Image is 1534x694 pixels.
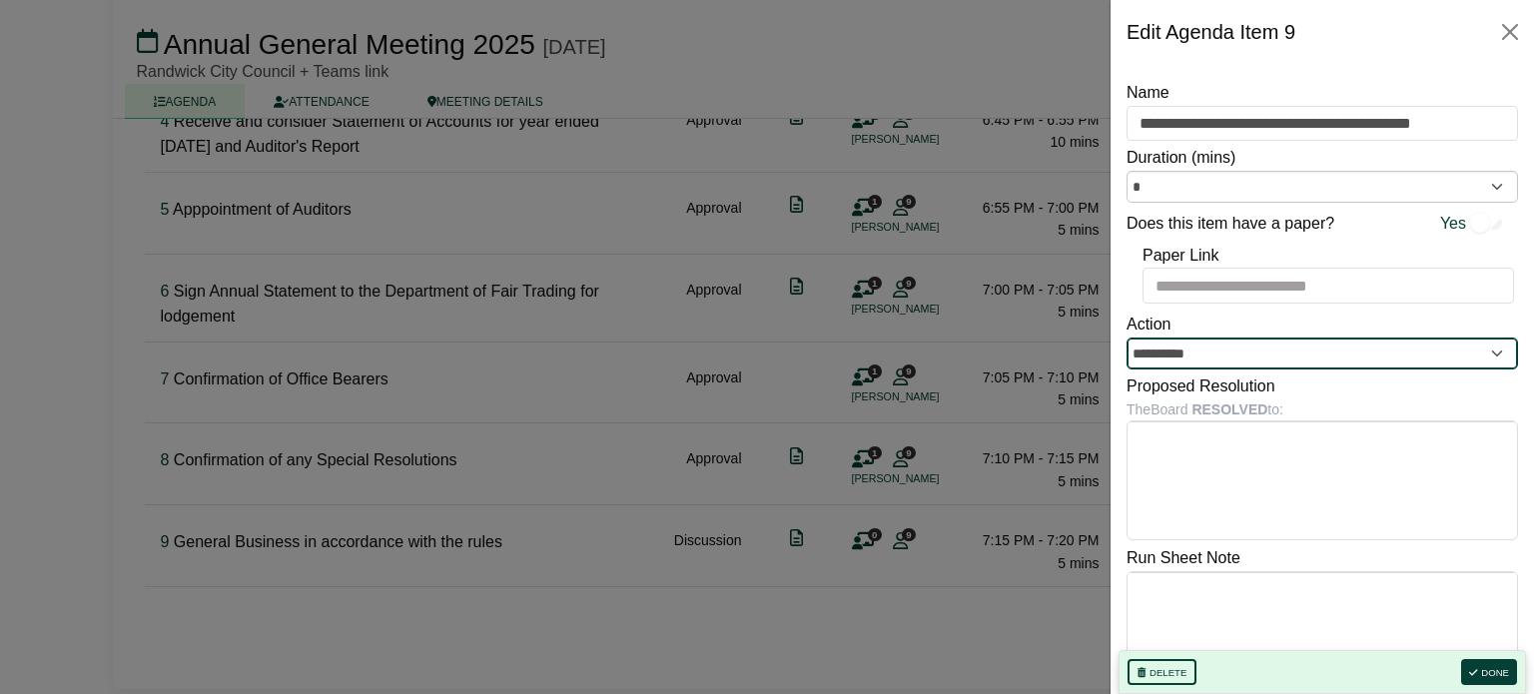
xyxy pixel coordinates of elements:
[1143,243,1219,269] label: Paper Link
[1127,545,1240,571] label: Run Sheet Note
[1128,659,1196,685] button: Delete
[1127,211,1334,237] label: Does this item have a paper?
[1494,16,1526,48] button: Close
[1461,659,1517,685] button: Done
[1127,80,1169,106] label: Name
[1127,145,1235,171] label: Duration (mins)
[1127,398,1518,420] div: The Board to:
[1127,373,1275,399] label: Proposed Resolution
[1440,211,1466,237] span: Yes
[1191,401,1267,417] b: RESOLVED
[1127,312,1170,338] label: Action
[1127,16,1295,48] div: Edit Agenda Item 9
